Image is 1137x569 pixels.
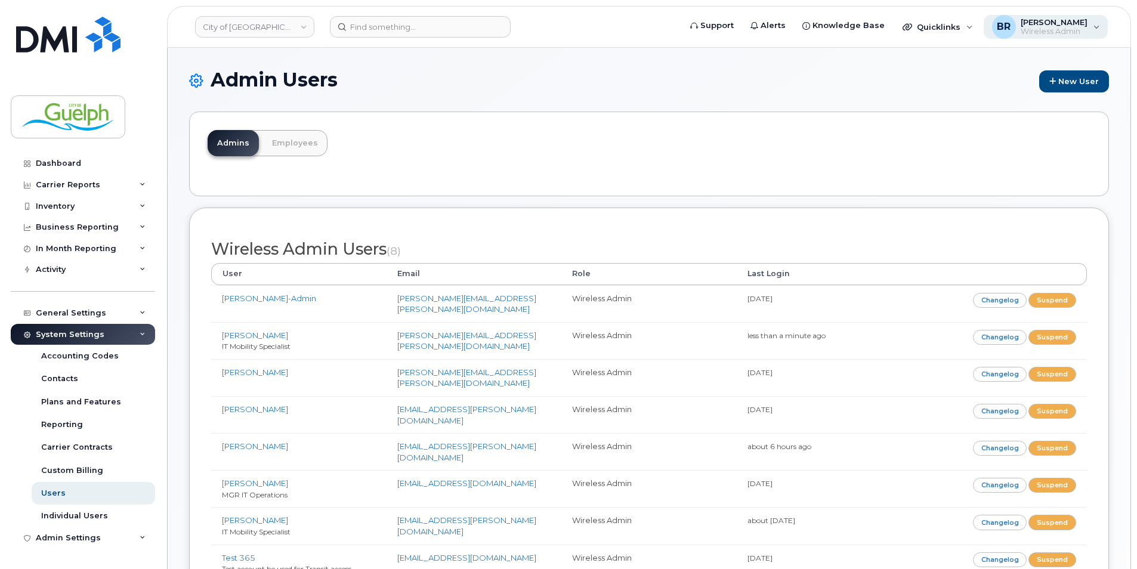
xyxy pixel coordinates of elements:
th: Email [387,263,562,284]
a: Admins [208,130,259,156]
a: Suspend [1028,441,1076,456]
a: [PERSON_NAME] [222,441,288,451]
a: [PERSON_NAME][EMAIL_ADDRESS][PERSON_NAME][DOMAIN_NAME] [397,367,536,388]
a: [PERSON_NAME][EMAIL_ADDRESS][PERSON_NAME][DOMAIN_NAME] [397,293,536,314]
a: Employees [262,130,327,156]
small: MGR IT Operations [222,490,288,499]
a: New User [1039,70,1109,92]
small: (8) [387,245,401,257]
a: Changelog [973,515,1027,530]
a: Suspend [1028,293,1076,308]
a: [EMAIL_ADDRESS][DOMAIN_NAME] [397,478,536,488]
td: Wireless Admin [561,433,737,470]
a: [PERSON_NAME] [222,404,288,414]
small: [DATE] [747,553,773,562]
a: [EMAIL_ADDRESS][DOMAIN_NAME] [397,553,536,562]
a: Suspend [1028,404,1076,419]
small: [DATE] [747,405,773,414]
a: Changelog [973,367,1027,382]
a: [PERSON_NAME] [222,515,288,525]
td: Wireless Admin [561,470,737,507]
a: [PERSON_NAME] [222,330,288,340]
a: Changelog [973,330,1027,345]
td: Wireless Admin [561,396,737,433]
a: Changelog [973,478,1027,493]
h1: Admin Users [189,69,1109,92]
td: Wireless Admin [561,359,737,396]
small: IT Mobility Specialist [222,342,291,351]
th: Last Login [737,263,912,284]
a: [EMAIL_ADDRESS][PERSON_NAME][DOMAIN_NAME] [397,404,536,425]
a: Suspend [1028,478,1076,493]
small: [DATE] [747,294,773,303]
th: User [211,263,387,284]
a: [EMAIL_ADDRESS][PERSON_NAME][DOMAIN_NAME] [397,515,536,536]
a: Suspend [1028,515,1076,530]
a: Suspend [1028,552,1076,567]
small: less than a minute ago [747,331,826,340]
small: [DATE] [747,479,773,488]
a: [PERSON_NAME] [222,367,288,377]
a: Suspend [1028,367,1076,382]
td: Wireless Admin [561,507,737,544]
small: [DATE] [747,368,773,377]
a: Test 365 [222,553,255,562]
a: Suspend [1028,330,1076,345]
a: [PERSON_NAME]-Admin [222,293,316,303]
a: Changelog [973,552,1027,567]
a: Changelog [973,293,1027,308]
a: Changelog [973,441,1027,456]
small: about [DATE] [747,516,795,525]
h2: Wireless Admin Users [211,240,1087,258]
small: about 6 hours ago [747,442,811,451]
small: IT Mobility Specialist [222,527,291,536]
td: Wireless Admin [561,285,737,322]
th: Role [561,263,737,284]
a: [PERSON_NAME][EMAIL_ADDRESS][PERSON_NAME][DOMAIN_NAME] [397,330,536,351]
a: Changelog [973,404,1027,419]
a: [EMAIL_ADDRESS][PERSON_NAME][DOMAIN_NAME] [397,441,536,462]
td: Wireless Admin [561,322,737,359]
a: [PERSON_NAME] [222,478,288,488]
